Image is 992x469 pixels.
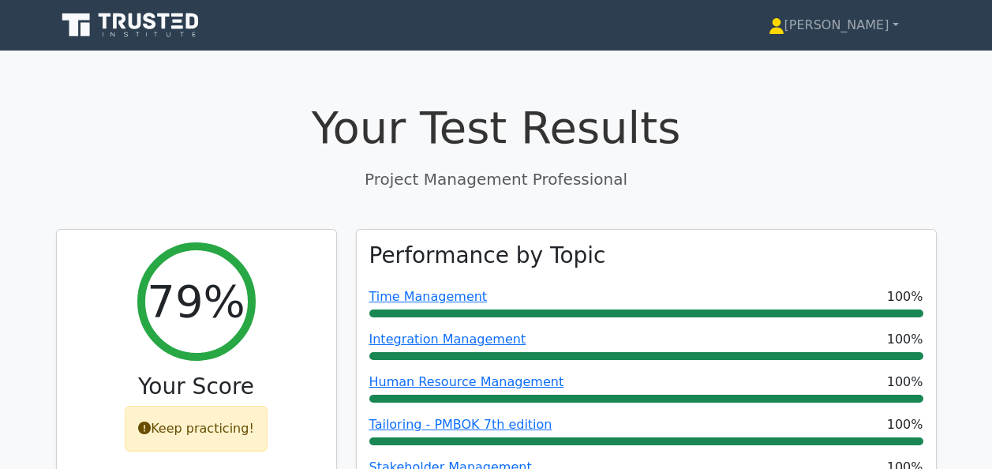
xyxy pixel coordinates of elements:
a: [PERSON_NAME] [731,9,937,41]
a: Tailoring - PMBOK 7th edition [369,417,552,432]
h1: Your Test Results [56,101,937,154]
span: 100% [887,287,923,306]
a: Human Resource Management [369,374,564,389]
span: 100% [887,373,923,392]
h3: Your Score [69,373,324,400]
a: Time Management [369,289,488,304]
span: 100% [887,330,923,349]
h3: Performance by Topic [369,242,606,269]
h2: 79% [147,275,245,328]
div: Keep practicing! [125,406,268,452]
p: Project Management Professional [56,167,937,191]
a: Integration Management [369,332,526,347]
span: 100% [887,415,923,434]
